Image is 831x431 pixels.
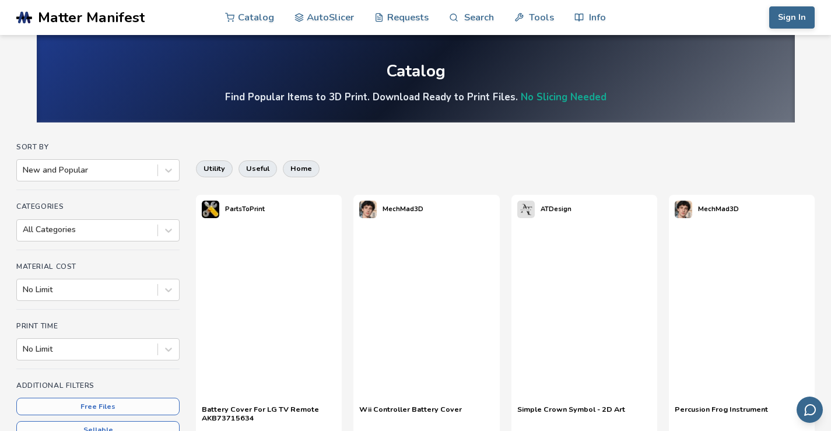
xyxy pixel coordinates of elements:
[517,201,535,218] img: ATDesign's profile
[23,166,25,175] input: New and Popular
[517,405,625,422] a: Simple Crown Symbol - 2D Art
[283,160,320,177] button: home
[23,285,25,295] input: No Limit
[225,90,606,104] h4: Find Popular Items to 3D Print. Download Ready to Print Files.
[202,405,336,422] a: Battery Cover For LG TV Remote AKB73715634
[675,201,692,218] img: MechMad3D's profile
[16,262,180,271] h4: Material Cost
[16,202,180,211] h4: Categories
[38,9,145,26] span: Matter Manifest
[353,195,429,224] a: MechMad3D's profileMechMad3D
[23,225,25,234] input: All Categories
[225,203,265,215] p: PartsToPrint
[359,201,377,218] img: MechMad3D's profile
[521,90,606,104] a: No Slicing Needed
[669,195,745,224] a: MechMad3D's profileMechMad3D
[196,160,233,177] button: utility
[698,203,739,215] p: MechMad3D
[511,195,577,224] a: ATDesign's profileATDesign
[386,62,446,80] div: Catalog
[797,397,823,423] button: Send feedback via email
[383,203,423,215] p: MechMad3D
[16,322,180,330] h4: Print Time
[16,398,180,415] button: Free Files
[541,203,571,215] p: ATDesign
[239,160,277,177] button: useful
[359,405,462,422] a: Wii Controller Battery Cover
[16,143,180,151] h4: Sort By
[196,195,271,224] a: PartsToPrint's profilePartsToPrint
[769,6,815,29] button: Sign In
[202,201,219,218] img: PartsToPrint's profile
[675,405,768,422] a: Percusion Frog Instrument
[16,381,180,390] h4: Additional Filters
[23,345,25,354] input: No Limit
